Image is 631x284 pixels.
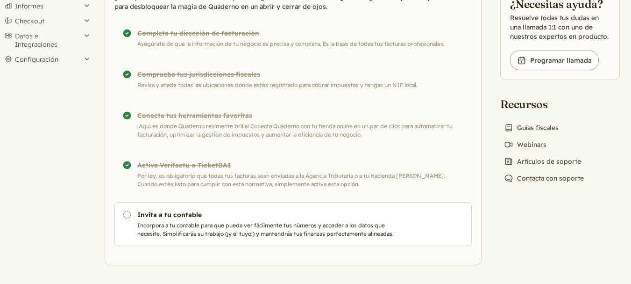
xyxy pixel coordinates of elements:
a: Invita a tu contable Incorpora a tu contable para que pueda ver fácilmente tus números y acceder ... [114,202,472,246]
p: Incorpora a tu contable para que pueda ver fácilmente tus números y acceder a los datos que neces... [137,221,401,238]
h2: Recursos [500,97,588,111]
a: Programar llamada [510,51,599,70]
p: Resuelve todas tus dudas en una llamada 1:1 con uno de nuestros expertos en producto. [510,13,610,41]
a: Webinars [500,138,550,151]
a: Guías fiscales [500,121,562,134]
a: Contacta con soporte [500,172,588,185]
a: Artículos de soporte [500,155,585,168]
h3: Invita a tu contable [137,210,401,219]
